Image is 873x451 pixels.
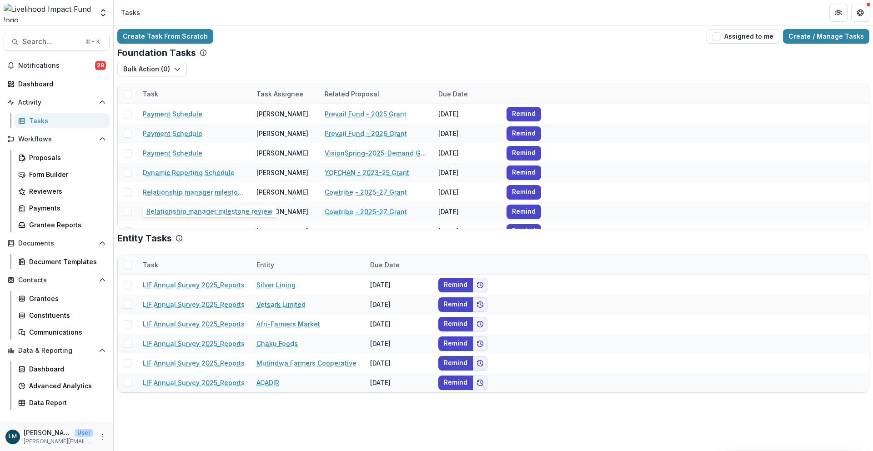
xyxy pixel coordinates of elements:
button: Remind [507,165,541,180]
div: [PERSON_NAME] [256,148,308,158]
div: Communications [29,327,102,337]
a: Relationship manager milestone review [143,226,246,236]
p: Entity Tasks [117,233,172,244]
button: Open Activity [4,95,110,110]
div: Due Date [365,255,433,275]
button: More [97,431,108,442]
div: Lisa Minsky-Primus [9,434,17,440]
button: Add to friends [473,278,487,292]
a: Document Templates [15,254,110,269]
button: Search... [4,33,110,51]
a: ACADIR [256,378,279,387]
button: Open Data & Reporting [4,343,110,358]
span: Workflows [18,135,95,143]
a: Dashboard [4,76,110,91]
a: Relationship manager milestone review [143,187,246,197]
button: Partners [829,4,848,22]
div: Due Date [433,84,501,104]
a: Silver Lining [256,280,296,290]
div: Due Date [433,89,473,99]
div: [DATE] [433,104,501,124]
button: Add to friends [473,376,487,390]
span: Documents [18,240,95,247]
a: Payment Schedule [143,129,202,138]
div: [PERSON_NAME] [256,168,308,177]
div: Proposals [29,153,102,162]
a: Mutindwa Farmers Cooperative [256,358,356,368]
div: Grantees [29,294,102,303]
div: Related Proposal [319,84,433,104]
button: Remind [438,356,473,371]
div: Entity [251,255,365,275]
div: ⌘ + K [84,37,102,47]
button: Remind [507,224,541,239]
span: Search... [22,37,80,46]
div: Related Proposal [319,89,385,99]
div: [DATE] [433,202,501,221]
button: Remind [438,336,473,351]
button: Add to friends [473,356,487,371]
button: Remind [507,185,541,200]
button: Open Documents [4,236,110,251]
div: [DATE] [433,221,501,241]
div: Tasks [121,8,140,17]
div: Document Templates [29,257,102,266]
a: YOFCHAN - 2023-25 Grant [325,168,409,177]
button: Remind [438,297,473,312]
div: Dashboard [18,79,102,89]
div: Task [137,255,251,275]
div: Entity [251,260,280,270]
button: Get Help [851,4,869,22]
div: [DATE] [365,373,433,392]
a: Advanced Analytics [15,378,110,393]
div: Reviewers [29,186,102,196]
a: Communications [15,325,110,340]
button: Remind [438,376,473,390]
div: [PERSON_NAME] [256,187,308,197]
nav: breadcrumb [117,6,144,19]
a: Create / Manage Tasks [783,29,869,44]
a: Dashboard [15,361,110,376]
a: Cowtribe - 2025-27 Grant [325,207,407,216]
p: Foundation Tasks [117,47,196,58]
a: Payment Schedule [143,148,202,158]
div: [DATE] [365,295,433,314]
div: Task Assignee [251,89,309,99]
div: Due Date [365,260,405,270]
button: Open Workflows [4,132,110,146]
span: Activity [18,99,95,106]
a: LIF Annual Survey 2025_Reports [143,319,245,329]
div: Task [137,84,251,104]
button: Remind [507,107,541,121]
button: Remind [438,317,473,331]
button: Open Contacts [4,273,110,287]
div: Payments [29,203,102,213]
a: LIF Annual Survey 2025_Reports [143,300,245,309]
div: [DATE] [433,182,501,202]
a: Afri-Farmers Market [256,319,320,329]
a: VisionSpring-2025-Demand Generation Proposal [325,148,427,158]
span: Notifications [18,62,95,70]
a: Cowtribe - 2025-27 Grant [325,226,407,236]
div: [PERSON_NAME] [256,207,308,216]
button: Remind [507,205,541,219]
a: Reviewers [15,184,110,199]
a: Proposals [15,150,110,165]
button: Remind [507,146,541,160]
a: Dynamic Reporting Schedule [143,168,235,177]
div: Tasks [29,116,102,125]
button: Add to friends [473,336,487,351]
p: [PERSON_NAME] [24,428,71,437]
a: Chaku Foods [256,339,298,348]
button: Remind [438,278,473,292]
div: Task Assignee [251,84,319,104]
a: Payments [15,200,110,215]
button: Bulk Action (0) [117,62,187,76]
div: Grantee Reports [29,220,102,230]
a: Prevail Fund - 2025 Grant [325,109,406,119]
